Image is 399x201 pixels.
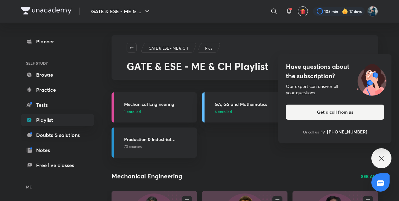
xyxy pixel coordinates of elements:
[367,6,378,17] img: Vinay Upadhyay
[321,128,367,135] a: [PHONE_NUMBER]
[124,101,193,107] h3: Mechanical Engineering
[202,92,287,122] a: GA, GS and Mathematics6 enrolled
[303,129,319,135] p: Or call us
[124,136,193,143] h3: Production & Industrial Engineering
[21,58,94,68] h6: SELF STUDY
[21,99,94,111] a: Tests
[286,83,384,96] div: Our expert can answer all your questions
[286,105,384,120] button: Get a call from us
[21,114,94,126] a: Playlist
[21,35,94,48] a: Planner
[286,62,384,81] h4: Have questions about the subscription?
[21,159,94,171] a: Free live classes
[127,59,269,73] span: GATE & ESE - ME & CH Playlist
[21,129,94,141] a: Doubts & solutions
[148,46,189,51] a: GATE & ESE - ME & CH
[112,171,182,181] h2: Mechanical Engineering
[112,128,197,158] a: Production & Industrial Engineering73 courses
[215,109,232,114] span: 6 enrolled
[112,92,197,122] a: Mechanical Engineering1 enrolled
[21,68,94,81] a: Browse
[204,46,213,51] a: Plus
[124,144,142,149] span: 73 courses
[342,8,348,14] img: streak
[300,8,306,14] img: avatar
[205,46,212,51] p: Plus
[21,144,94,156] a: Notes
[21,84,94,96] a: Practice
[21,7,72,14] img: Company Logo
[21,7,72,16] a: Company Logo
[149,46,188,51] p: GATE & ESE - ME & CH
[215,101,284,107] h3: GA, GS and Mathematics
[361,173,378,180] a: SEE ALL
[87,5,155,18] button: GATE & ESE - ME & ...
[352,62,391,96] img: ttu_illustration_new.svg
[327,128,367,135] h6: [PHONE_NUMBER]
[298,6,308,16] button: avatar
[21,182,94,192] h6: ME
[124,109,141,114] span: 1 enrolled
